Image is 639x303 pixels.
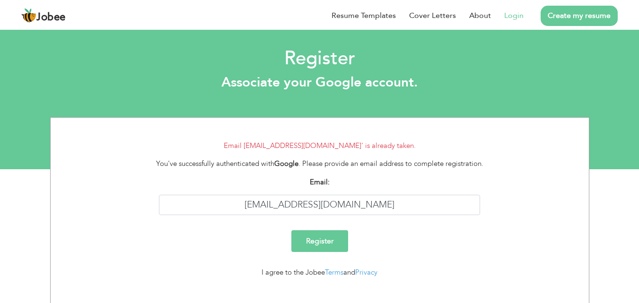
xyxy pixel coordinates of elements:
input: Register [291,230,348,252]
span: Jobee [36,12,66,23]
a: About [469,10,491,21]
img: jobee.io [21,8,36,23]
a: Resume Templates [332,10,396,21]
input: Enter your email address [159,195,480,215]
h2: Register [7,46,632,71]
h3: Associate your Google account. [7,75,632,91]
a: Jobee [21,8,66,23]
a: Login [504,10,524,21]
div: I agree to the Jobee and [145,267,494,278]
li: Email [EMAIL_ADDRESS][DOMAIN_NAME]' is already taken. [58,140,582,151]
div: You've successfully authenticated with . Please provide an email address to complete registration. [145,158,494,169]
a: Cover Letters [409,10,456,21]
a: Create my resume [541,6,618,26]
strong: Email: [310,177,330,187]
strong: Google [274,159,298,168]
a: Terms [325,268,343,277]
a: Privacy [355,268,377,277]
